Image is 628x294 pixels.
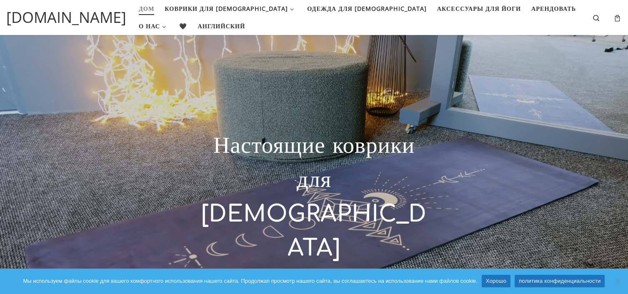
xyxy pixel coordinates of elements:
[179,22,187,30] font: 🖤
[6,7,126,27] font: [DOMAIN_NAME]
[177,17,190,35] a: 🖤
[139,22,160,30] font: О нас
[165,5,288,12] font: Коврики для [DEMOGRAPHIC_DATA]
[6,6,126,29] a: [DOMAIN_NAME]
[195,17,248,35] a: Английский
[201,133,427,262] font: Настоящие коврики для [DEMOGRAPHIC_DATA]
[198,22,245,30] font: Английский
[468,202,628,294] iframe: Чат Тидио
[23,278,478,284] font: Мы используем файлы cookie для вашего комфортного использования нашего сайта. Продолжая просмотр ...
[307,5,427,12] font: Одежда для [DEMOGRAPHIC_DATA]
[437,5,521,12] font: Аксессуары для йоги
[139,5,154,12] font: Дом
[531,5,576,12] font: Арендовать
